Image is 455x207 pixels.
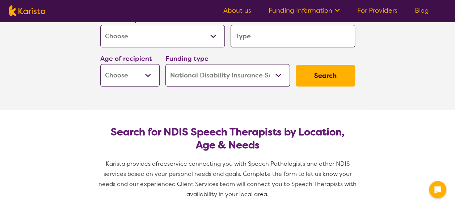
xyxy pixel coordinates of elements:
button: Search [296,65,355,86]
label: Age of recipient [100,54,152,63]
h2: Search for NDIS Speech Therapists by Location, Age & Needs [106,126,349,152]
input: Type [231,25,355,47]
label: Funding type [165,54,208,63]
a: For Providers [357,6,397,15]
a: About us [223,6,251,15]
span: Karista provides a [106,160,156,168]
a: Blog [415,6,429,15]
a: Funding Information [269,6,340,15]
span: free [156,160,167,168]
span: service connecting you with Speech Pathologists and other NDIS services based on your personal ne... [98,160,358,198]
img: Karista logo [9,5,45,16]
